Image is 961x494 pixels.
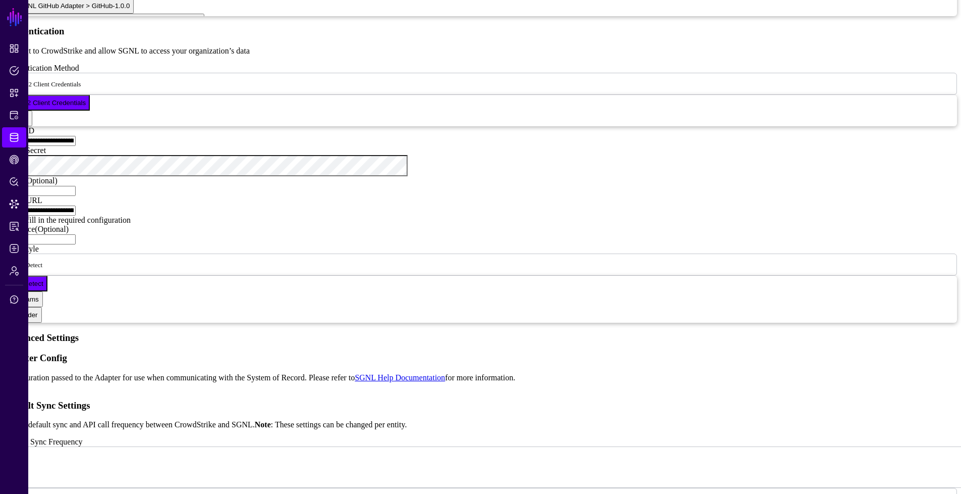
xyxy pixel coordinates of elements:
[4,216,957,225] div: Please fill in the required configuration
[11,80,81,88] span: OAuth2 Client Credentials
[2,61,26,81] a: Policies
[2,38,26,59] a: Dashboard
[4,353,957,364] h3: Adapter Config
[2,105,26,125] a: Protected Systems
[8,280,43,287] span: Auto Detect
[255,420,271,429] strong: Note
[2,194,26,214] a: Data Lens
[9,132,19,142] span: Identity Data Fabric
[8,311,38,319] span: In Header
[35,225,69,233] span: (Optional)
[9,110,19,120] span: Protected Systems
[9,266,19,276] span: Admin
[9,177,19,187] span: Policy Lens
[4,95,90,111] button: OAuth2 Client Credentials
[2,261,26,281] a: Admin
[6,6,23,28] a: SGNL
[18,2,130,10] span: SGNL GitHub Adapter > GitHub-1.0.0
[4,332,957,343] h3: Advanced Settings
[9,43,19,54] span: Dashboard
[2,83,26,103] a: Snippets
[8,295,39,303] span: In Params
[4,420,957,429] p: Set the default sync and API call frequency between CrowdStrike and SGNL. : These settings can be...
[9,221,19,231] span: Reports
[9,88,19,98] span: Snippets
[9,199,19,209] span: Data Lens
[9,155,19,165] span: CAEP Hub
[4,46,957,56] p: Connect to CrowdStrike and allow SGNL to access your organization’s data
[2,150,26,170] a: CAEP Hub
[4,64,79,72] label: Authentication Method
[4,373,957,382] p: Configuration passed to the Adapter for use when communicating with the System of Record. Please ...
[24,176,58,185] span: (Optional)
[2,216,26,236] a: Reports
[355,373,445,382] a: SGNL Help Documentation
[4,400,957,411] h3: Default Sync Settings
[9,243,19,254] span: Logs
[8,99,86,107] span: OAuth2 Client Credentials
[4,244,39,253] label: Auth Style
[4,437,83,446] label: Default Sync Frequency
[4,176,58,185] label: Scope
[4,225,69,233] label: Audience
[9,66,19,76] span: Policies
[14,14,204,29] button: SGNL Google Workspace Adapter > GoogleWorkspace-1.0.0
[2,127,26,147] a: Identity Data Fabric
[9,294,19,305] span: Support
[2,238,26,259] a: Logs
[2,172,26,192] a: Policy Lens
[4,26,957,37] h3: Authentication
